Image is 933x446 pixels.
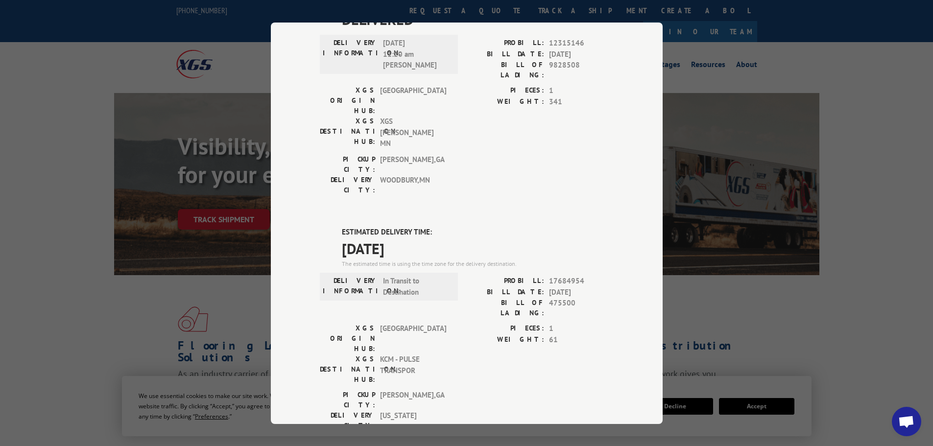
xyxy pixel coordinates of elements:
label: BILL OF LADING: [467,298,544,318]
span: [US_STATE][GEOGRAPHIC_DATA] , KS [380,410,446,432]
label: XGS DESTINATION HUB: [320,116,375,149]
label: PIECES: [467,323,544,334]
span: 12315146 [549,38,614,49]
label: XGS ORIGIN HUB: [320,85,375,116]
label: DELIVERY INFORMATION: [323,276,378,298]
div: Open chat [892,407,921,436]
span: 1 [549,85,614,96]
label: DELIVERY CITY: [320,174,375,195]
span: 17684954 [549,276,614,287]
span: [DATE] [342,237,614,259]
div: The estimated time is using the time zone for the delivery destination. [342,259,614,268]
label: BILL DATE: [467,286,544,298]
label: BILL OF LADING: [467,60,544,80]
label: WEIGHT: [467,96,544,107]
span: [GEOGRAPHIC_DATA] [380,85,446,116]
span: [DATE] [549,48,614,60]
span: [PERSON_NAME] , GA [380,390,446,410]
label: XGS ORIGIN HUB: [320,323,375,354]
span: [DATE] [549,286,614,298]
span: 341 [549,96,614,107]
label: PROBILL: [467,276,544,287]
label: DELIVERY CITY: [320,410,375,432]
label: PIECES: [467,85,544,96]
label: XGS DESTINATION HUB: [320,354,375,385]
span: [DATE] 11:20 am [PERSON_NAME] [383,38,449,71]
label: PICKUP CITY: [320,390,375,410]
span: [GEOGRAPHIC_DATA] [380,323,446,354]
label: PROBILL: [467,38,544,49]
label: DELIVERY INFORMATION: [323,38,378,71]
span: 61 [549,334,614,345]
label: WEIGHT: [467,334,544,345]
span: XGS [PERSON_NAME] MN [380,116,446,149]
span: 475500 [549,298,614,318]
span: 9828508 [549,60,614,80]
label: PICKUP CITY: [320,154,375,174]
span: DELIVERED [342,8,614,30]
span: KCM - PULSE TRANSPOR [380,354,446,385]
span: 1 [549,323,614,334]
span: [PERSON_NAME] , GA [380,154,446,174]
label: BILL DATE: [467,48,544,60]
span: In Transit to Destination [383,276,449,298]
label: ESTIMATED DELIVERY TIME: [342,226,614,237]
span: WOODBURY , MN [380,174,446,195]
